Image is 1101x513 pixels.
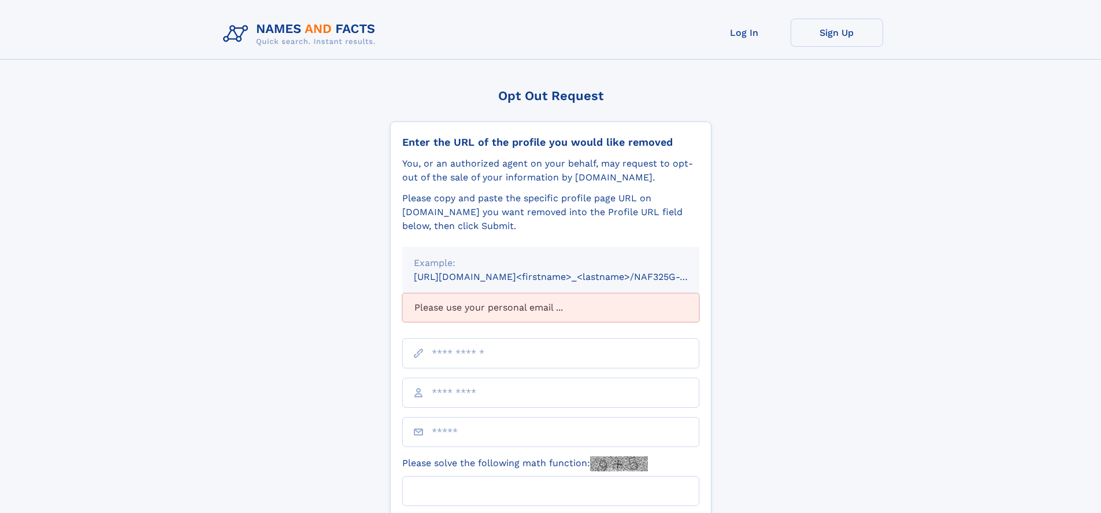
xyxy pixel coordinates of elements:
div: Enter the URL of the profile you would like removed [402,136,699,149]
img: Logo Names and Facts [218,19,385,50]
small: [URL][DOMAIN_NAME]<firstname>_<lastname>/NAF325G-xxxxxxxx [414,271,721,282]
div: Example: [414,256,688,270]
div: Opt Out Request [390,88,711,103]
a: Log In [698,19,791,47]
div: You, or an authorized agent on your behalf, may request to opt-out of the sale of your informatio... [402,157,699,184]
div: Please copy and paste the specific profile page URL on [DOMAIN_NAME] you want removed into the Pr... [402,191,699,233]
label: Please solve the following math function: [402,456,648,471]
div: Please use your personal email ... [402,293,699,322]
a: Sign Up [791,19,883,47]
